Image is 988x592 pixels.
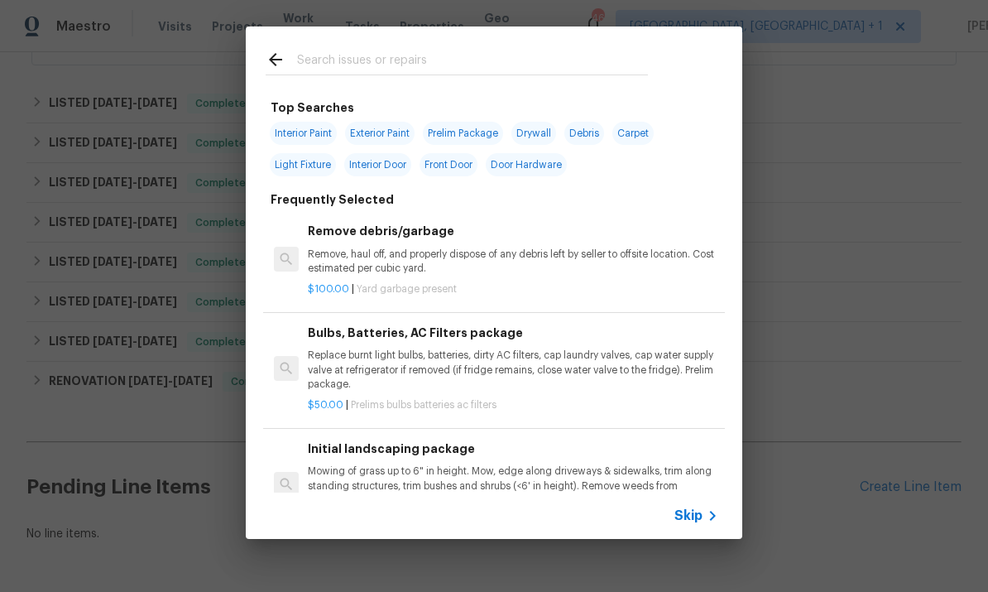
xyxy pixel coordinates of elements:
input: Search issues or repairs [297,50,648,75]
span: Door Hardware [486,153,567,176]
span: Yard garbage present [357,284,457,294]
h6: Remove debris/garbage [308,222,718,240]
p: Mowing of grass up to 6" in height. Mow, edge along driveways & sidewalks, trim along standing st... [308,464,718,507]
span: Front Door [420,153,477,176]
p: Replace burnt light bulbs, batteries, dirty AC filters, cap laundry valves, cap water supply valv... [308,349,718,391]
span: Drywall [511,122,556,145]
p: | [308,398,718,412]
h6: Bulbs, Batteries, AC Filters package [308,324,718,342]
span: $50.00 [308,400,343,410]
span: Interior Door [344,153,411,176]
span: $100.00 [308,284,349,294]
p: Remove, haul off, and properly dispose of any debris left by seller to offsite location. Cost est... [308,248,718,276]
span: Prelim Package [423,122,503,145]
span: Exterior Paint [345,122,415,145]
h6: Top Searches [271,99,354,117]
span: Carpet [612,122,654,145]
span: Debris [564,122,604,145]
h6: Frequently Selected [271,190,394,209]
span: Light Fixture [270,153,336,176]
h6: Initial landscaping package [308,440,718,458]
span: Skip [674,508,703,524]
span: Prelims bulbs batteries ac filters [351,400,496,410]
p: | [308,282,718,296]
span: Interior Paint [270,122,337,145]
